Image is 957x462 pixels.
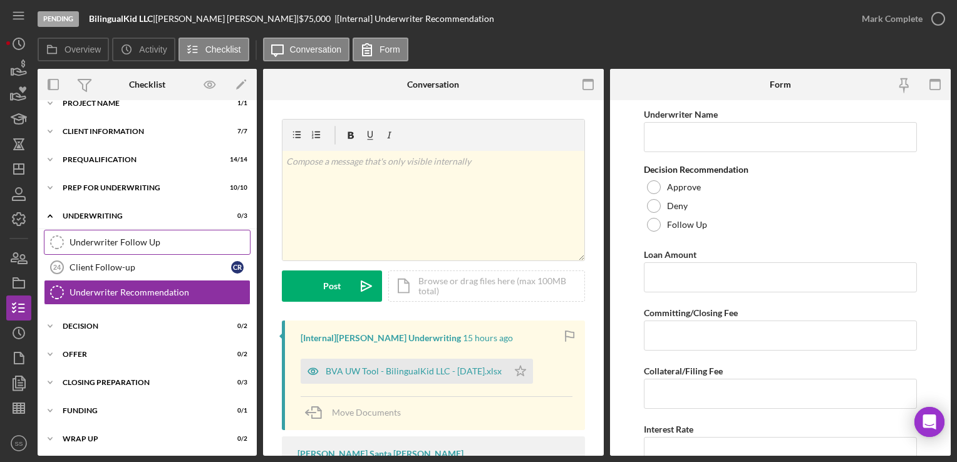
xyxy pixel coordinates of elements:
button: Form [353,38,408,61]
div: 7 / 7 [225,128,247,135]
div: Underwriter Recommendation [70,287,250,297]
div: Client Follow-up [70,262,231,272]
div: | [Internal] Underwriter Recommendation [334,14,494,24]
div: Closing Preparation [63,379,216,386]
div: 0 / 3 [225,379,247,386]
label: Loan Amount [644,249,696,260]
div: Checklist [129,80,165,90]
div: 1 / 1 [225,100,247,107]
label: Underwriter Name [644,109,718,120]
div: 0 / 1 [225,407,247,414]
label: Activity [139,44,167,54]
button: BVA UW Tool - BilingualKid LLC - [DATE].xlsx [301,359,533,384]
div: 14 / 14 [225,156,247,163]
div: C R [231,261,244,274]
label: Follow Up [667,220,707,230]
div: Client Information [63,128,216,135]
text: SS [15,440,23,447]
div: BVA UW Tool - BilingualKid LLC - [DATE].xlsx [326,366,502,376]
label: Deny [667,201,688,211]
div: 0 / 3 [225,212,247,220]
span: $75,000 [299,13,331,24]
label: Interest Rate [644,424,693,434]
label: Conversation [290,44,342,54]
div: Wrap Up [63,435,216,443]
div: Post [323,270,341,302]
div: Decision [63,322,216,330]
button: Move Documents [301,397,413,428]
div: Underwriting [63,212,216,220]
label: Form [380,44,400,54]
div: | [89,14,155,24]
div: Mark Complete [862,6,923,31]
div: Decision Recommendation [644,165,916,175]
label: Checklist [205,44,241,54]
a: Underwriter Recommendation [44,280,251,305]
div: 0 / 2 [225,435,247,443]
div: [PERSON_NAME] Santa [PERSON_NAME] [297,449,463,459]
div: 0 / 2 [225,351,247,358]
label: Collateral/Filing Fee [644,366,723,376]
tspan: 24 [53,264,61,271]
button: Activity [112,38,175,61]
div: Funding [63,407,216,414]
div: Offer [63,351,216,358]
div: [Internal] [PERSON_NAME] Underwriting [301,333,461,343]
button: SS [6,431,31,456]
span: Move Documents [332,407,401,418]
div: Form [770,80,791,90]
button: Post [282,270,382,302]
label: Approve [667,182,701,192]
button: Mark Complete [849,6,951,31]
a: Underwriter Follow Up [44,230,251,255]
div: 0 / 2 [225,322,247,330]
div: Project Name [63,100,216,107]
div: Prep for Underwriting [63,184,216,192]
div: Conversation [407,80,459,90]
div: [PERSON_NAME] [PERSON_NAME] | [155,14,299,24]
button: Checklist [178,38,249,61]
b: BilingualKid LLC [89,13,153,24]
time: 2025-09-09 20:57 [463,333,513,343]
div: Pending [38,11,79,27]
label: Overview [65,44,101,54]
div: Open Intercom Messenger [914,407,944,437]
div: Prequalification [63,156,216,163]
label: Committing/Closing Fee [644,307,738,318]
a: 24Client Follow-upCR [44,255,251,280]
div: 10 / 10 [225,184,247,192]
button: Overview [38,38,109,61]
button: Conversation [263,38,350,61]
div: Underwriter Follow Up [70,237,250,247]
